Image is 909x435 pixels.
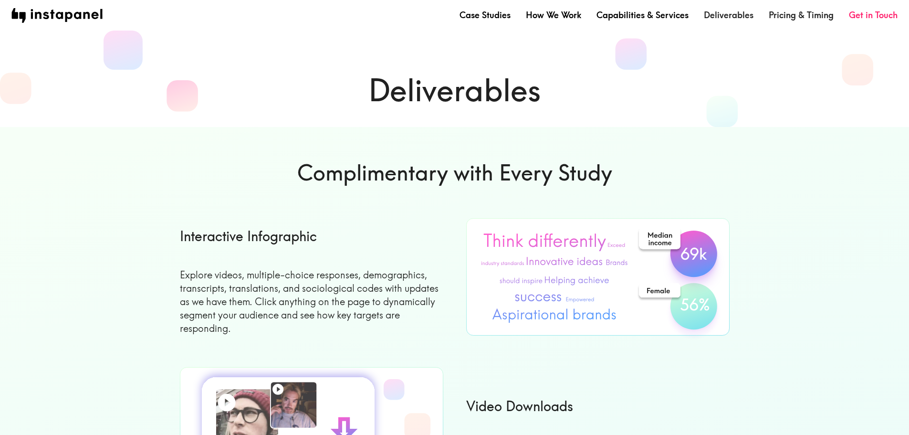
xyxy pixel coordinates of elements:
[180,69,730,112] h1: Deliverables
[180,227,443,245] h6: Interactive Infographic
[466,218,730,341] img: Spreadsheet Export
[849,9,898,21] a: Get in Touch
[180,268,443,335] p: Explore videos, multiple-choice responses, demographics, transcripts, translations, and sociologi...
[466,397,730,415] h6: Video Downloads
[596,9,689,21] a: Capabilities & Services
[180,158,730,188] h6: Complimentary with Every Study
[769,9,834,21] a: Pricing & Timing
[460,9,511,21] a: Case Studies
[704,9,753,21] a: Deliverables
[526,9,581,21] a: How We Work
[11,8,103,23] img: instapanel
